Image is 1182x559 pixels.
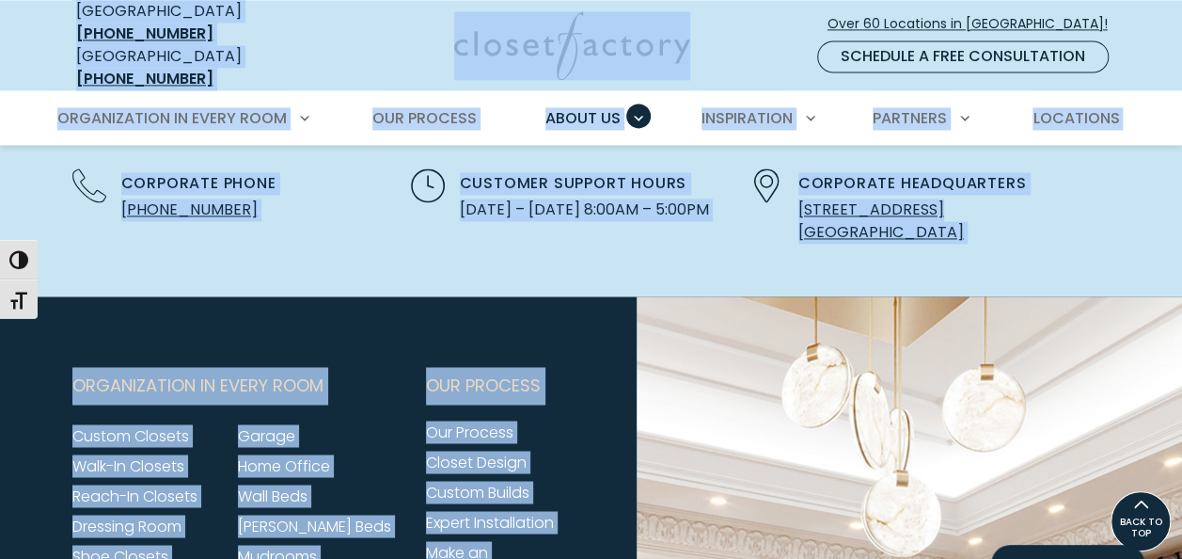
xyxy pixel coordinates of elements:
[426,511,554,533] a: Expert Installation
[1032,107,1119,129] span: Locations
[121,172,276,195] span: Corporate Phone
[238,455,330,476] a: Home Office
[454,11,690,80] img: Closet Factory Logo
[426,362,580,409] button: Footer Subnav Button - Our Process
[238,515,391,536] a: [PERSON_NAME] Beds
[76,23,213,44] a: [PHONE_NUMBER]
[545,107,621,129] span: About Us
[798,199,964,243] a: [STREET_ADDRESS][GEOGRAPHIC_DATA]
[76,68,213,89] a: [PHONE_NUMBER]
[1111,517,1170,539] span: BACK TO TOP
[798,172,1027,195] span: Corporate Headquarters
[873,107,947,129] span: Partners
[44,92,1139,145] nav: Primary Menu
[426,481,529,503] a: Custom Builds
[76,45,307,90] div: [GEOGRAPHIC_DATA]
[426,362,541,409] span: Our Process
[57,107,287,129] span: Organization in Every Room
[372,107,477,129] span: Our Process
[238,424,295,446] a: Garage
[1111,491,1171,551] a: BACK TO TOP
[460,199,709,221] span: [DATE] – [DATE] 8:00AM – 5:00PM
[827,8,1124,40] a: Over 60 Locations in [GEOGRAPHIC_DATA]!
[72,362,403,409] button: Footer Subnav Button - Organization in Every Room
[238,485,307,506] a: Wall Beds
[701,107,793,129] span: Inspiration
[121,199,258,220] a: [PHONE_NUMBER]
[72,485,197,506] a: Reach-In Closets
[72,455,184,476] a: Walk-In Closets
[72,515,181,536] a: Dressing Room
[72,424,189,446] a: Custom Closets
[817,40,1109,72] a: Schedule a Free Consultation
[72,362,323,409] span: Organization in Every Room
[460,172,687,195] span: Customer Support Hours
[827,14,1123,34] span: Over 60 Locations in [GEOGRAPHIC_DATA]!
[426,421,513,442] a: Our Process
[426,451,527,472] a: Closet Design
